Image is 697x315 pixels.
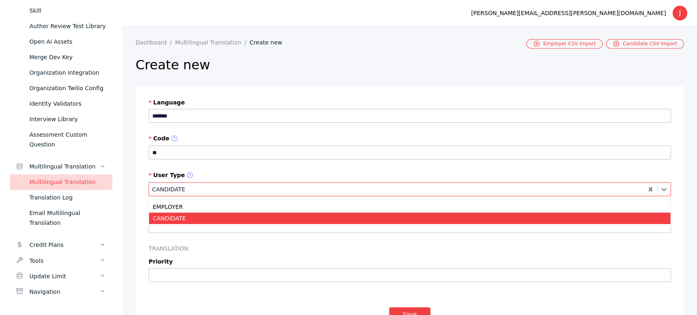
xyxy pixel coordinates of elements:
[29,6,106,16] div: Skill
[29,130,106,149] div: Assessment Custom Question
[29,208,106,228] div: Email Multilingual Translation
[29,99,106,109] div: Identity Validators
[10,111,112,127] a: Interview Library
[29,162,99,171] div: Multilingual Translation
[673,6,687,20] div: J
[10,96,112,111] a: Identity Validators
[10,80,112,96] a: Organization Twilio Config
[10,34,112,49] a: Open Ai Assets
[526,39,603,49] a: Employer CSV Import
[10,65,112,80] a: Organization Integration
[29,52,106,62] div: Merge Dev Key
[10,49,112,65] a: Merge Dev Key
[149,172,671,179] label: User Type
[175,39,250,46] a: Multilingual Translation
[10,18,112,34] a: Author Review Test Library
[149,135,671,142] label: Code
[10,190,112,205] a: Translation Log
[29,114,106,124] div: Interview Library
[10,127,112,152] a: Assessment Custom Question
[136,39,175,46] a: Dashboard
[10,3,112,18] a: Skill
[29,68,106,78] div: Organization Integration
[471,8,666,18] div: [PERSON_NAME][EMAIL_ADDRESS][PERSON_NAME][DOMAIN_NAME]
[29,255,99,265] div: Tools
[149,245,671,252] label: TRANSLATION
[29,286,99,296] div: Navigation
[149,213,670,224] div: CANDIDATE
[10,205,112,231] a: Email Multilingual Translation
[606,39,684,49] a: Candidate CSV Import
[29,83,106,93] div: Organization Twilio Config
[149,201,670,213] div: EMPLOYER
[29,240,99,250] div: Credit Plans
[29,177,106,187] div: Multilingual Translation
[29,21,106,31] div: Author Review Test Library
[149,258,671,265] label: Priority
[10,174,112,190] a: Multilingual Translation
[29,271,99,281] div: Update Limit
[29,193,106,202] div: Translation Log
[149,99,671,106] label: Language
[136,57,684,73] h2: Create new
[29,37,106,47] div: Open Ai Assets
[249,39,289,46] a: Create new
